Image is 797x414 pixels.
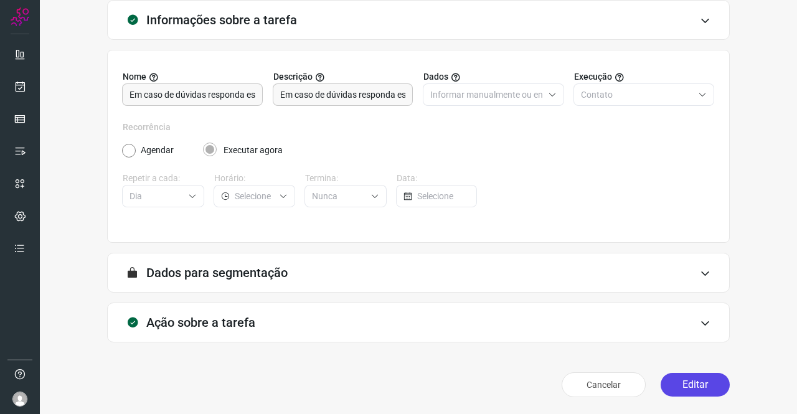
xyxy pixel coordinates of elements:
[235,186,275,207] input: Selecione
[417,186,470,207] input: Selecione
[423,70,448,83] span: Dados
[123,121,714,134] label: Recorrência
[574,70,612,83] span: Execução
[562,372,646,397] button: Cancelar
[280,84,406,105] input: Forneça uma breve descrição da sua tarefa.
[305,172,387,185] label: Termina:
[312,186,365,207] input: Selecione
[224,144,283,157] label: Executar agora
[273,70,313,83] span: Descrição
[130,84,255,105] input: Digite o nome para a sua tarefa.
[661,373,730,397] button: Editar
[214,172,296,185] label: Horário:
[397,172,478,185] label: Data:
[12,392,27,407] img: avatar-user-boy.jpg
[123,70,146,83] span: Nome
[130,186,183,207] input: Selecione
[146,315,255,330] h3: Ação sobre a tarefa
[146,265,288,280] h3: Dados para segmentação
[141,144,174,157] label: Agendar
[146,12,297,27] h3: Informações sobre a tarefa
[123,172,204,185] label: Repetir a cada:
[430,84,543,105] input: Selecione o tipo de envio
[581,84,694,105] input: Selecione o tipo de envio
[11,7,29,26] img: Logo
